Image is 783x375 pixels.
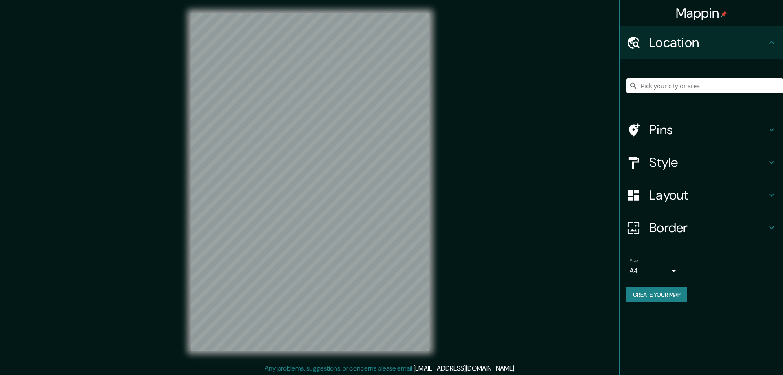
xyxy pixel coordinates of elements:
[620,179,783,211] div: Layout
[191,13,429,351] canvas: Map
[620,26,783,59] div: Location
[721,11,727,18] img: pin-icon.png
[620,146,783,179] div: Style
[515,364,517,373] div: .
[517,364,518,373] div: .
[649,122,767,138] h4: Pins
[414,364,514,373] a: [EMAIL_ADDRESS][DOMAIN_NAME]
[676,5,728,21] h4: Mappin
[626,287,687,302] button: Create your map
[649,154,767,171] h4: Style
[649,34,767,51] h4: Location
[626,78,783,93] input: Pick your city or area
[649,187,767,203] h4: Layout
[620,113,783,146] div: Pins
[649,220,767,236] h4: Border
[630,257,638,264] label: Size
[630,264,679,277] div: A4
[620,211,783,244] div: Border
[265,364,515,373] p: Any problems, suggestions, or concerns please email .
